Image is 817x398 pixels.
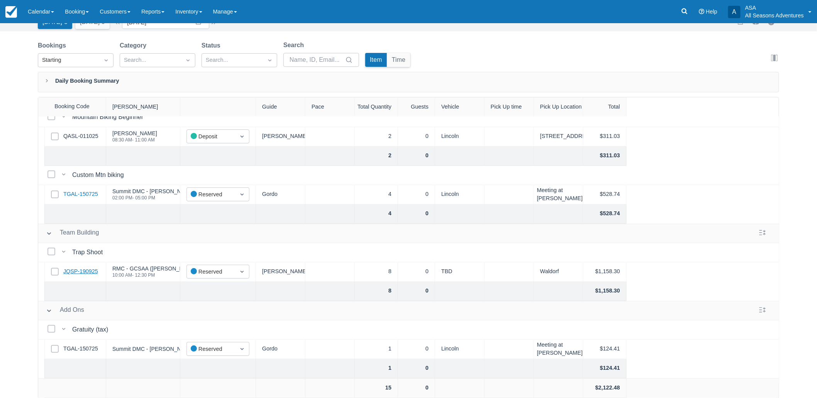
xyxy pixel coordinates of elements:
[355,185,398,204] div: 4
[63,190,98,199] a: TGAL-150725
[38,41,69,50] label: Bookings
[398,127,435,146] div: 0
[256,185,305,204] div: Gordo
[398,282,435,301] div: 0
[72,325,112,334] div: Gratuity (tax)
[355,359,398,378] div: 1
[43,304,87,318] button: Add Ons
[485,97,534,117] div: Pick Up time
[120,41,149,50] label: Category
[238,190,246,198] span: Dropdown icon
[435,185,485,204] div: Lincoln
[191,345,231,354] div: Reserved
[238,268,246,276] span: Dropdown icon
[355,282,398,301] div: 8
[583,146,627,166] div: $311.03
[266,56,274,64] span: Dropdown icon
[63,267,98,276] a: JQSP-190925
[184,56,192,64] span: Dropdown icon
[583,204,627,224] div: $528.74
[534,185,583,204] div: Meeting at [PERSON_NAME]
[72,170,127,180] div: Custom Mtn biking
[583,185,627,204] div: $528.74
[534,340,583,359] div: Meeting at [PERSON_NAME]
[534,127,583,146] div: [STREET_ADDRESS][PERSON_NAME]
[355,97,398,117] div: Total Quantity
[728,6,741,18] div: A
[256,127,305,146] div: [PERSON_NAME]
[583,359,627,378] div: $124.41
[583,282,627,301] div: $1,158.30
[283,41,307,50] label: Search
[112,138,157,142] div: 08:30 AM - 11:00 AM
[355,146,398,166] div: 2
[256,340,305,359] div: Gordo
[290,53,344,67] input: Name, ID, Email...
[102,56,110,64] span: Dropdown icon
[355,204,398,224] div: 4
[435,340,485,359] div: Lincoln
[583,127,627,146] div: $311.03
[706,9,717,15] span: Help
[398,204,435,224] div: 0
[398,359,435,378] div: 0
[699,9,704,14] i: Help
[355,340,398,359] div: 1
[305,97,355,117] div: Pace
[534,262,583,282] div: Waldorf
[72,248,106,257] div: Trap Shoot
[42,56,95,65] div: Starting
[38,97,106,116] div: Booking Code
[583,262,627,282] div: $1,158.30
[387,53,410,67] button: Time
[112,131,157,136] div: [PERSON_NAME]
[256,262,305,282] div: [PERSON_NAME]
[398,379,435,398] div: 0
[355,379,398,398] div: 15
[435,262,485,282] div: TBD
[365,53,387,67] button: Item
[583,379,627,398] div: $2,122.48
[112,346,195,352] div: Summit DMC - [PERSON_NAME]
[202,41,224,50] label: Status
[238,133,246,140] span: Dropdown icon
[43,226,102,240] button: Team Building
[112,273,198,277] div: 10:00 AM - 12:30 PM
[355,262,398,282] div: 8
[398,97,435,117] div: Guests
[745,4,804,12] p: ASA
[112,266,198,271] div: RMC - GCSAA ([PERSON_NAME])
[435,97,485,117] div: Vehicle
[355,127,398,146] div: 2
[72,112,146,122] div: Mountain Biking Beginner
[112,189,195,194] div: Summit DMC - [PERSON_NAME]
[191,132,231,141] div: Deposit
[398,262,435,282] div: 0
[112,196,195,200] div: 02:00 PM - 05:00 PM
[398,185,435,204] div: 0
[191,267,231,276] div: Reserved
[256,97,305,117] div: Guide
[63,132,98,141] a: QASL-011025
[398,340,435,359] div: 0
[191,190,231,199] div: Reserved
[583,97,627,117] div: Total
[5,6,17,18] img: checkfront-main-nav-mini-logo.png
[745,12,804,19] p: All Seasons Adventures
[583,340,627,359] div: $124.41
[435,127,485,146] div: Lincoln
[38,72,779,92] div: Daily Booking Summary
[398,146,435,166] div: 0
[106,97,180,117] div: [PERSON_NAME]
[63,345,98,353] a: TGAL-150725
[238,345,246,353] span: Dropdown icon
[534,97,583,117] div: Pick Up Location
